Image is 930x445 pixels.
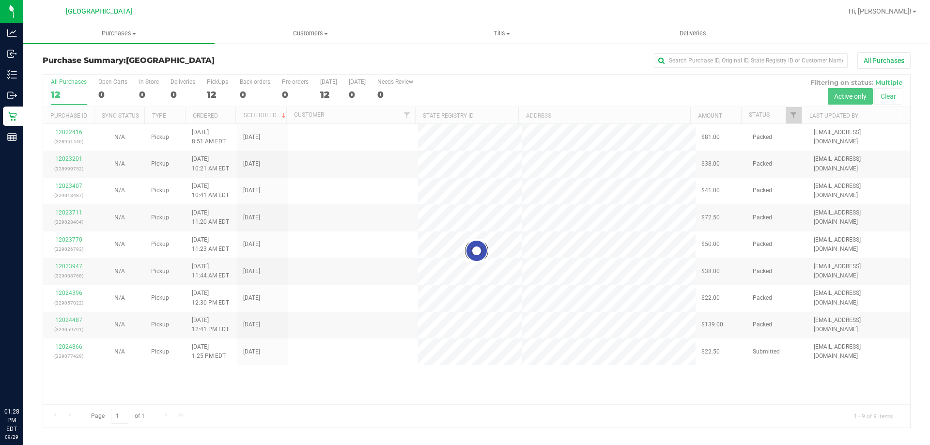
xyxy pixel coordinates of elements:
inline-svg: Inbound [7,49,17,59]
span: [GEOGRAPHIC_DATA] [126,56,215,65]
span: Hi, [PERSON_NAME]! [849,7,912,15]
button: All Purchases [857,52,911,69]
span: Purchases [23,29,215,38]
inline-svg: Outbound [7,91,17,100]
a: Deliveries [597,23,789,44]
inline-svg: Analytics [7,28,17,38]
inline-svg: Retail [7,111,17,121]
span: Tills [406,29,597,38]
p: 01:28 PM EDT [4,407,19,433]
inline-svg: Reports [7,132,17,142]
h3: Purchase Summary: [43,56,332,65]
a: Tills [406,23,597,44]
span: [GEOGRAPHIC_DATA] [66,7,132,15]
span: Deliveries [666,29,719,38]
a: Purchases [23,23,215,44]
span: Customers [215,29,405,38]
iframe: Resource center [10,368,39,397]
a: Customers [215,23,406,44]
inline-svg: Inventory [7,70,17,79]
input: Search Purchase ID, Original ID, State Registry ID or Customer Name... [654,53,848,68]
p: 09/29 [4,433,19,441]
